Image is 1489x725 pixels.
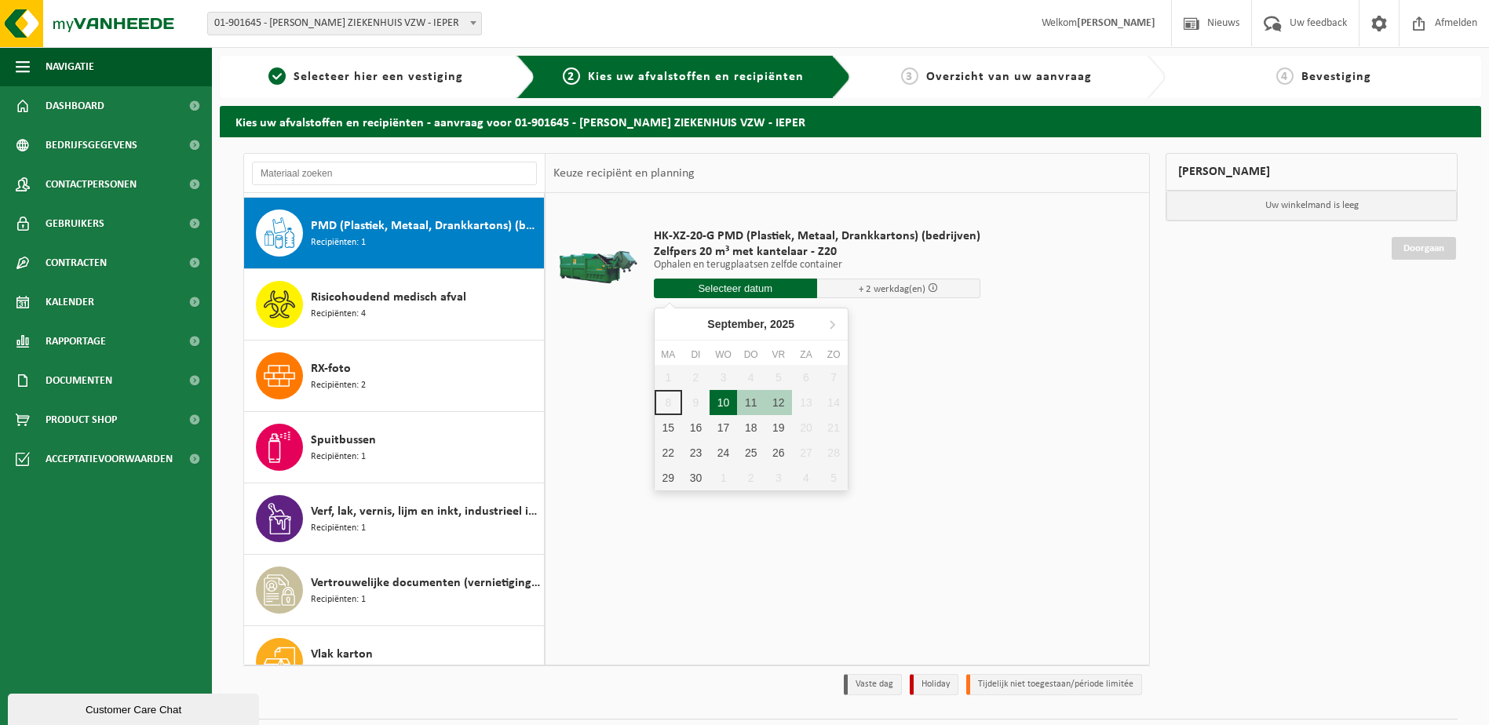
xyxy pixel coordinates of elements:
span: Risicohoudend medisch afval [311,288,466,307]
span: 1 [268,67,286,85]
span: Kalender [46,282,94,322]
span: 2 [563,67,580,85]
div: za [792,347,819,362]
button: Risicohoudend medisch afval Recipiënten: 4 [244,269,545,341]
button: PMD (Plastiek, Metaal, Drankkartons) (bedrijven) Recipiënten: 1 [244,198,545,269]
a: Doorgaan [1392,237,1456,260]
div: 16 [682,415,710,440]
div: 23 [682,440,710,465]
span: 01-901645 - JAN YPERMAN ZIEKENHUIS VZW - IEPER [208,13,481,35]
span: Recipiënten: 1 [311,450,366,465]
div: 11 [737,390,765,415]
span: Vlak karton [311,645,373,664]
span: Zelfpers 20 m³ met kantelaar - Z20 [654,244,980,260]
span: HK-XZ-20-G PMD (Plastiek, Metaal, Drankkartons) (bedrijven) [654,228,980,244]
span: Recipiënten: 4 [311,307,366,322]
span: Bedrijfsgegevens [46,126,137,165]
p: Ophalen en terugplaatsen zelfde container [654,260,980,271]
li: Tijdelijk niet toegestaan/période limitée [966,674,1142,695]
button: Verf, lak, vernis, lijm en inkt, industrieel in kleinverpakking Recipiënten: 1 [244,483,545,555]
div: [PERSON_NAME] [1166,153,1458,191]
span: Recipiënten: 1 [311,664,366,679]
div: 25 [737,440,765,465]
li: Holiday [910,674,958,695]
span: Dashboard [46,86,104,126]
span: Documenten [46,361,112,400]
span: Bevestiging [1301,71,1371,83]
span: Contracten [46,243,107,282]
span: Acceptatievoorwaarden [46,439,173,479]
span: Contactpersonen [46,165,137,204]
input: Materiaal zoeken [252,162,537,185]
span: + 2 werkdag(en) [859,284,925,294]
strong: [PERSON_NAME] [1077,17,1155,29]
span: Overzicht van uw aanvraag [926,71,1092,83]
span: Recipiënten: 1 [311,592,366,607]
div: 15 [655,415,682,440]
div: 30 [682,465,710,490]
div: di [682,347,710,362]
span: Selecteer hier een vestiging [294,71,463,83]
span: Spuitbussen [311,431,376,450]
span: Verf, lak, vernis, lijm en inkt, industrieel in kleinverpakking [311,502,540,521]
button: Vlak karton Recipiënten: 1 [244,626,545,698]
a: 1Selecteer hier een vestiging [228,67,504,86]
div: vr [765,347,792,362]
button: RX-foto Recipiënten: 2 [244,341,545,412]
span: Kies uw afvalstoffen en recipiënten [588,71,804,83]
div: 24 [710,440,737,465]
div: 10 [710,390,737,415]
div: 22 [655,440,682,465]
div: 18 [737,415,765,440]
div: 2 [737,465,765,490]
span: RX-foto [311,359,351,378]
div: 26 [765,440,792,465]
div: September, [701,311,801,337]
button: Spuitbussen Recipiënten: 1 [244,412,545,483]
span: 4 [1276,67,1294,85]
span: Rapportage [46,322,106,361]
span: Vertrouwelijke documenten (vernietiging - recyclage) [311,574,540,592]
p: Uw winkelmand is leeg [1166,191,1457,220]
div: wo [710,347,737,362]
span: 01-901645 - JAN YPERMAN ZIEKENHUIS VZW - IEPER [207,12,482,35]
i: 2025 [770,319,794,330]
div: 17 [710,415,737,440]
span: 3 [901,67,918,85]
div: 19 [765,415,792,440]
div: zo [820,347,848,362]
div: 29 [655,465,682,490]
span: Recipiënten: 1 [311,235,366,250]
div: 1 [710,465,737,490]
div: 12 [765,390,792,415]
div: ma [655,347,682,362]
span: Product Shop [46,400,117,439]
div: 3 [765,465,792,490]
div: do [737,347,765,362]
li: Vaste dag [844,674,902,695]
span: Navigatie [46,47,94,86]
span: PMD (Plastiek, Metaal, Drankkartons) (bedrijven) [311,217,540,235]
button: Vertrouwelijke documenten (vernietiging - recyclage) Recipiënten: 1 [244,555,545,626]
div: Keuze recipiënt en planning [546,154,703,193]
span: Recipiënten: 1 [311,521,366,536]
input: Selecteer datum [654,279,817,298]
h2: Kies uw afvalstoffen en recipiënten - aanvraag voor 01-901645 - [PERSON_NAME] ZIEKENHUIS VZW - IEPER [220,106,1481,137]
span: Recipiënten: 2 [311,378,366,393]
iframe: chat widget [8,690,262,725]
span: Gebruikers [46,204,104,243]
